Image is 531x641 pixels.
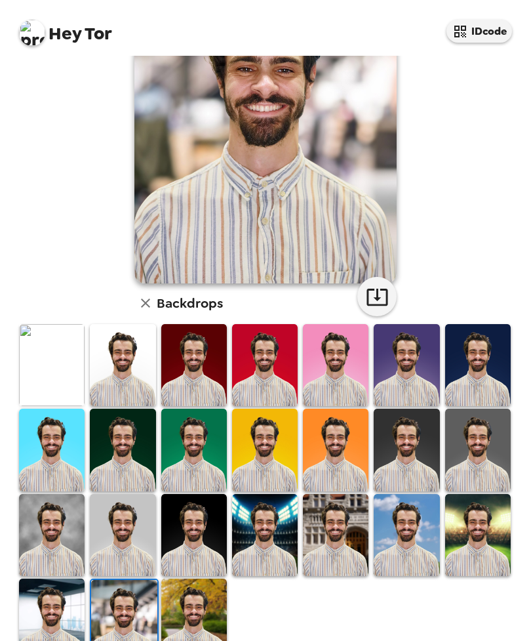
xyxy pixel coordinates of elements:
span: Tor [19,13,112,43]
button: IDcode [446,20,512,43]
span: Hey [49,22,81,45]
h6: Backdrops [157,293,223,314]
img: Original [19,324,85,406]
img: profile pic [19,20,45,46]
